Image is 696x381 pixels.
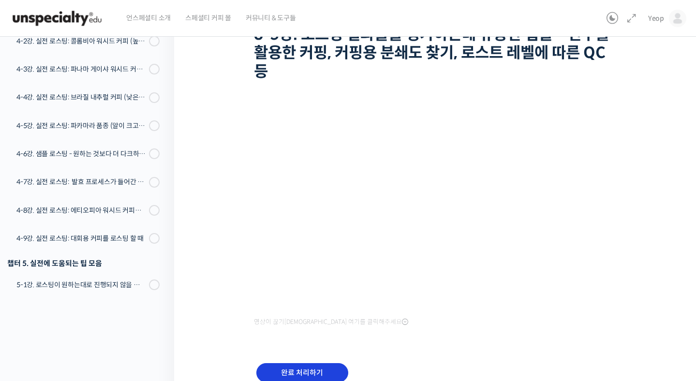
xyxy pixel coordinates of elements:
[16,279,146,290] div: 5-1강. 로스팅이 원하는대로 진행되지 않을 때, 일관성이 떨어질 때
[30,315,36,323] span: 홈
[648,14,664,23] span: Yeop
[16,36,146,46] div: 4-2강. 실전 로스팅: 콜롬비아 워시드 커피 (높은 밀도와 수분율 때문에 1차 크랙에서 많은 수분을 방출하는 경우)
[149,315,161,323] span: 설정
[16,148,146,159] div: 4-6강. 샘플 로스팅 - 원하는 것보다 더 다크하게 로스팅 하는 이유
[64,301,125,325] a: 대화
[7,257,160,270] div: 챕터 5. 실전에 도움되는 팁 모음
[16,233,146,244] div: 4-9강. 실전 로스팅: 대회용 커피를 로스팅 할 때
[16,64,146,74] div: 4-3강. 실전 로스팅: 파나마 게이샤 워시드 커피 (플레이버 프로파일이 로스팅하기 까다로운 경우)
[89,316,100,323] span: 대화
[16,120,146,131] div: 4-5강. 실전 로스팅: 파카마라 품종 (알이 크고 산지에서 건조가 고르게 되기 힘든 경우)
[254,25,622,81] h1: 3-5강. 로스팅 결과물을 평가하는데 유용한 팁들 – 연수를 활용한 커핑, 커핑용 분쇄도 찾기, 로스트 레벨에 따른 QC 등
[16,92,146,103] div: 4-4강. 실전 로스팅: 브라질 내추럴 커피 (낮은 고도에서 재배되어 당분과 밀도가 낮은 경우)
[125,301,186,325] a: 설정
[254,318,408,326] span: 영상이 끊기[DEMOGRAPHIC_DATA] 여기를 클릭해주세요
[16,205,146,216] div: 4-8강. 실전 로스팅: 에티오피아 워시드 커피를 에스프레소용으로 로스팅 할 때
[3,301,64,325] a: 홈
[16,176,146,187] div: 4-7강. 실전 로스팅: 발효 프로세스가 들어간 커피를 필터용으로 로스팅 할 때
